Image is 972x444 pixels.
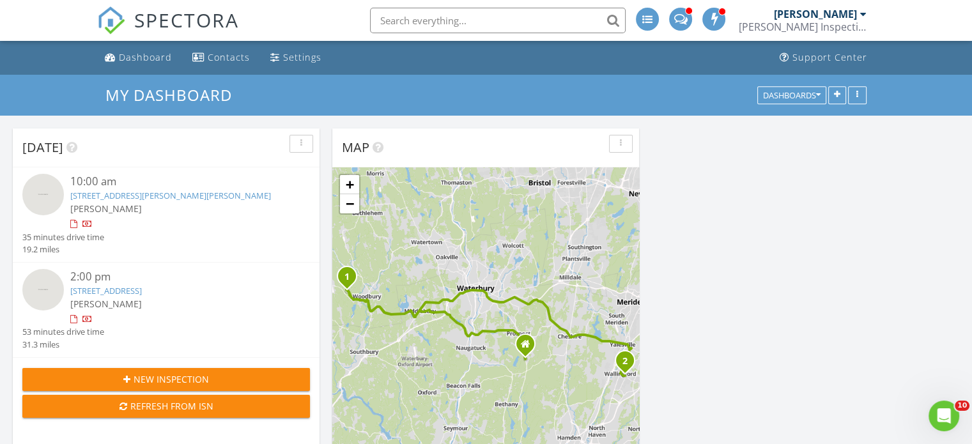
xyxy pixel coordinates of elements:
[340,194,359,213] a: Zoom out
[22,339,104,351] div: 31.3 miles
[22,243,104,256] div: 19.2 miles
[97,6,125,34] img: The Best Home Inspection Software - Spectora
[70,269,286,285] div: 2:00 pm
[347,276,355,284] div: 181 Railtree Hill Rd, Woodbury, CT 06798
[955,401,969,411] span: 10
[22,174,64,215] img: streetview
[283,51,321,63] div: Settings
[70,190,271,201] a: [STREET_ADDRESS][PERSON_NAME][PERSON_NAME]
[625,360,633,368] div: 33-39 N Main St, Wallingford, CT 06492
[70,174,286,190] div: 10:00 am
[119,51,172,63] div: Dashboard
[525,344,533,351] div: 213 New Haven Rd, Prospect CT 06712
[265,46,327,70] a: Settings
[97,17,239,44] a: SPECTORA
[22,139,63,156] span: [DATE]
[22,269,64,310] img: streetview
[208,51,250,63] div: Contacts
[22,231,104,243] div: 35 minutes drive time
[134,372,209,386] span: New Inspection
[105,84,243,105] a: My Dashboard
[340,175,359,194] a: Zoom in
[775,46,872,70] a: Support Center
[22,326,104,338] div: 53 minutes drive time
[187,46,255,70] a: Contacts
[929,401,959,431] iframe: Intercom live chat
[344,273,350,282] i: 1
[22,368,310,391] button: New Inspection
[33,399,300,413] div: Refresh from ISN
[342,139,369,156] span: Map
[70,203,142,215] span: [PERSON_NAME]
[134,6,239,33] span: SPECTORA
[774,8,857,20] div: [PERSON_NAME]
[70,285,142,296] a: [STREET_ADDRESS]
[22,174,310,256] a: 10:00 am [STREET_ADDRESS][PERSON_NAME][PERSON_NAME] [PERSON_NAME] 35 minutes drive time 19.2 miles
[739,20,867,33] div: Schaefer Inspection Service
[757,86,826,104] button: Dashboards
[792,51,867,63] div: Support Center
[370,8,626,33] input: Search everything...
[100,46,177,70] a: Dashboard
[763,91,821,100] div: Dashboards
[70,298,142,310] span: [PERSON_NAME]
[22,269,310,351] a: 2:00 pm [STREET_ADDRESS] [PERSON_NAME] 53 minutes drive time 31.3 miles
[622,357,628,366] i: 2
[22,395,310,418] button: Refresh from ISN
